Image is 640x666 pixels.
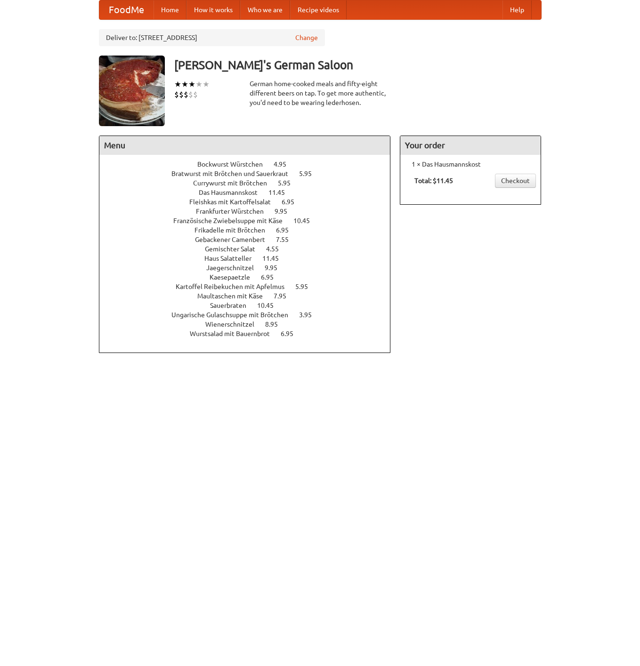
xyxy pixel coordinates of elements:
a: Jaegerschnitzel 9.95 [206,264,295,272]
span: Bratwurst mit Brötchen und Sauerkraut [171,170,298,177]
a: Kaesepaetzle 6.95 [210,273,291,281]
a: Help [502,0,532,19]
span: 7.55 [276,236,298,243]
span: Frikadelle mit Brötchen [194,226,275,234]
span: 4.55 [266,245,288,253]
span: 10.45 [257,302,283,309]
a: Kartoffel Reibekuchen mit Apfelmus 5.95 [176,283,325,290]
li: $ [174,89,179,100]
span: 4.95 [274,160,296,168]
a: Change [295,33,318,42]
h3: [PERSON_NAME]'s German Saloon [174,56,542,74]
li: $ [188,89,193,100]
li: 1 × Das Hausmannskost [405,160,536,169]
li: $ [193,89,198,100]
span: Maultaschen mit Käse [197,292,272,300]
span: 11.45 [262,255,288,262]
a: Frankfurter Würstchen 9.95 [196,208,305,215]
span: Wurstsalad mit Bauernbrot [190,330,279,337]
div: German home-cooked meals and fifty-eight different beers on tap. To get more authentic, you'd nee... [250,79,391,107]
span: 9.95 [275,208,297,215]
a: Currywurst mit Brötchen 5.95 [193,179,308,187]
img: angular.jpg [99,56,165,126]
a: How it works [186,0,240,19]
a: Das Hausmannskost 11.45 [199,189,302,196]
a: Sauerbraten 10.45 [210,302,291,309]
span: Sauerbraten [210,302,256,309]
b: Total: $11.45 [414,177,453,185]
li: $ [179,89,184,100]
span: Kaesepaetzle [210,273,259,281]
a: Checkout [495,174,536,188]
span: 6.95 [281,330,303,337]
a: Home [154,0,186,19]
li: $ [184,89,188,100]
span: 9.95 [265,264,287,272]
span: 6.95 [261,273,283,281]
a: FoodMe [99,0,154,19]
li: ★ [188,79,195,89]
span: Frankfurter Würstchen [196,208,273,215]
a: Ungarische Gulaschsuppe mit Brötchen 3.95 [171,311,329,319]
span: Ungarische Gulaschsuppe mit Brötchen [171,311,298,319]
a: Recipe videos [290,0,347,19]
span: Jaegerschnitzel [206,264,263,272]
span: Currywurst mit Brötchen [193,179,276,187]
a: Frikadelle mit Brötchen 6.95 [194,226,306,234]
span: 8.95 [265,321,287,328]
span: 5.95 [299,170,321,177]
a: Fleishkas mit Kartoffelsalat 6.95 [189,198,312,206]
div: Deliver to: [STREET_ADDRESS] [99,29,325,46]
span: Französische Zwiebelsuppe mit Käse [173,217,292,225]
a: Haus Salatteller 11.45 [204,255,296,262]
span: Wienerschnitzel [205,321,264,328]
h4: Menu [99,136,390,155]
a: Bockwurst Würstchen 4.95 [197,160,304,168]
span: 5.95 [295,283,317,290]
span: Gemischter Salat [205,245,265,253]
span: Das Hausmannskost [199,189,267,196]
h4: Your order [400,136,541,155]
a: Gebackener Camenbert 7.55 [195,236,306,243]
span: Haus Salatteller [204,255,261,262]
li: ★ [174,79,181,89]
li: ★ [195,79,203,89]
a: Wienerschnitzel 8.95 [205,321,295,328]
span: Kartoffel Reibekuchen mit Apfelmus [176,283,294,290]
span: 6.95 [276,226,298,234]
span: Bockwurst Würstchen [197,160,272,168]
span: Fleishkas mit Kartoffelsalat [189,198,280,206]
a: Who we are [240,0,290,19]
a: Bratwurst mit Brötchen und Sauerkraut 5.95 [171,170,329,177]
span: Gebackener Camenbert [195,236,275,243]
a: Gemischter Salat 4.55 [205,245,296,253]
span: 6.95 [282,198,304,206]
a: Wurstsalad mit Bauernbrot 6.95 [190,330,311,337]
span: 5.95 [278,179,300,187]
span: 7.95 [274,292,296,300]
a: Maultaschen mit Käse 7.95 [197,292,304,300]
span: 11.45 [268,189,294,196]
span: 10.45 [293,217,319,225]
li: ★ [181,79,188,89]
a: Französische Zwiebelsuppe mit Käse 10.45 [173,217,327,225]
li: ★ [203,79,210,89]
span: 3.95 [299,311,321,319]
